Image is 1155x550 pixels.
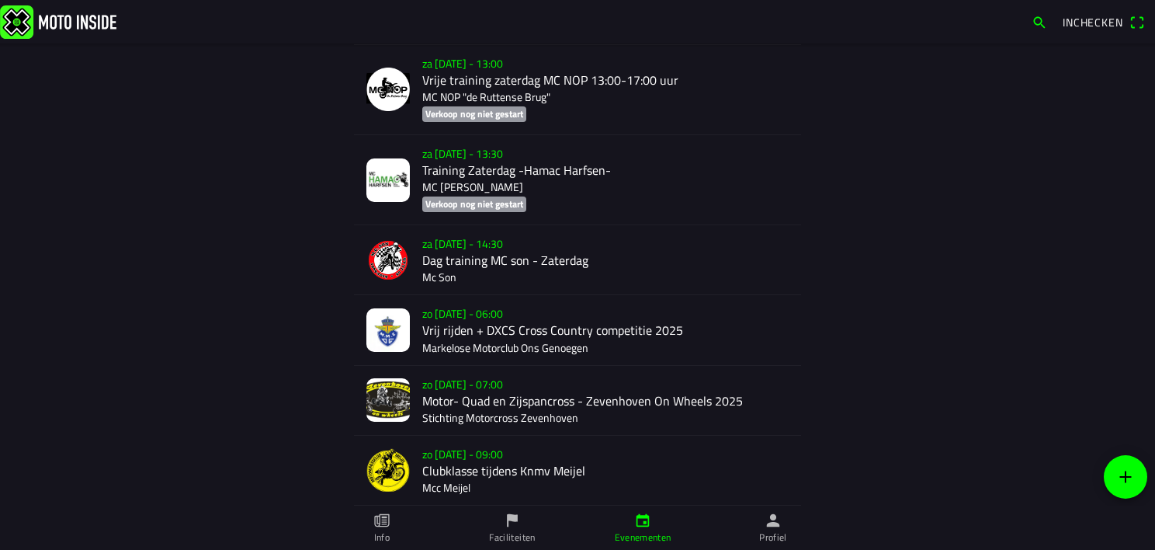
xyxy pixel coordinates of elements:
[765,512,782,529] ion-icon: person
[634,512,651,529] ion-icon: calendar
[366,158,410,202] img: 7cEymm8sCid3If6kbhJAI24WpSS5QJjC9vpdNrlb.jpg
[1116,468,1135,486] ion-icon: add
[354,45,801,135] a: za [DATE] - 13:00Vrije training zaterdag MC NOP 13:00-17:00 uurMC NOP "de Ruttense Brug"Verkoop n...
[615,531,671,545] ion-label: Evenementen
[366,448,410,492] img: ZwtDOTolzW4onLZR3ELLYaKeEV42DaUHIUgcqF80.png
[366,308,410,352] img: AFFeeIxnsgetZ59Djh9zHoMlSo8wVdQP4ewsvtr6.jpg
[489,531,535,545] ion-label: Faciliteiten
[366,238,410,282] img: sfRBxcGZmvZ0K6QUyq9TbY0sbKJYVDoKWVN9jkDZ.png
[1055,9,1152,35] a: Incheckenqr scanner
[354,135,801,225] a: za [DATE] - 13:30Training Zaterdag -Hamac Harfsen-MC [PERSON_NAME]Verkoop nog niet gestart
[759,531,787,545] ion-label: Profiel
[366,378,410,422] img: ym7zd07UakFQaleHQQVX3MjOpSWNDAaosxiDTUKw.jpg
[1063,14,1123,30] span: Inchecken
[354,295,801,365] a: zo [DATE] - 06:00Vrij rijden + DXCS Cross Country competitie 2025Markelose Motorclub Ons Genoegen
[1024,9,1055,35] a: search
[366,68,410,111] img: NjdwpvkGicnr6oC83998ZTDUeXJJ29cK9cmzxz8K.png
[354,225,801,295] a: za [DATE] - 14:30Dag training MC son - ZaterdagMc Son
[373,512,390,529] ion-icon: paper
[374,531,390,545] ion-label: Info
[354,436,801,506] a: zo [DATE] - 09:00Clubklasse tijdens Knmv MeijelMcc Meijel
[354,366,801,436] a: zo [DATE] - 07:00Motor- Quad en Zijspancross - Zevenhoven On Wheels 2025Stichting Motorcross Zeve...
[504,512,521,529] ion-icon: flag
